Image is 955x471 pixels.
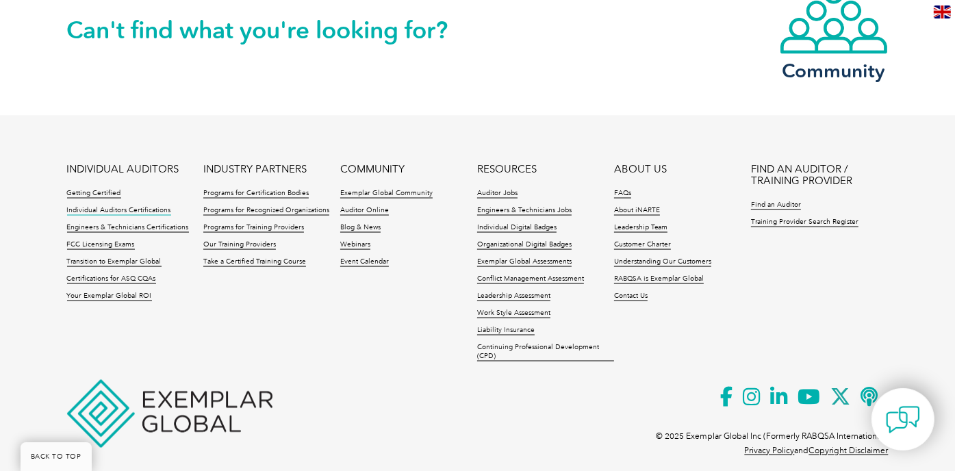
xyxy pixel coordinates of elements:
[745,444,889,459] p: and
[340,164,405,175] a: COMMUNITY
[203,206,329,216] a: Programs for Recognized Organizations
[340,206,389,216] a: Auditor Online
[751,164,888,187] a: FIND AN AUDITOR / TRAINING PROVIDER
[614,223,667,233] a: Leadership Team
[477,275,584,284] a: Conflict Management Assessment
[614,164,667,175] a: ABOUT US
[751,218,858,227] a: Training Provider Search Register
[477,257,572,267] a: Exemplar Global Assessments
[886,403,920,437] img: contact-chat.png
[477,189,518,199] a: Auditor Jobs
[67,292,152,301] a: Your Exemplar Global ROI
[934,5,951,18] img: en
[67,189,121,199] a: Getting Certified
[67,257,162,267] a: Transition to Exemplar Global
[477,326,535,335] a: Liability Insurance
[745,446,795,456] a: Privacy Policy
[477,223,557,233] a: Individual Digital Badges
[751,201,801,210] a: Find an Auditor
[477,206,572,216] a: Engineers & Technicians Jobs
[203,223,304,233] a: Programs for Training Providers
[67,380,272,447] img: Exemplar Global
[340,223,381,233] a: Blog & News
[614,292,648,301] a: Contact Us
[203,240,276,250] a: Our Training Providers
[477,240,572,250] a: Organizational Digital Badges
[614,257,711,267] a: Understanding Our Customers
[657,429,889,444] p: © 2025 Exemplar Global Inc (Formerly RABQSA International).
[614,189,631,199] a: FAQs
[614,240,671,250] a: Customer Charter
[614,206,660,216] a: About iNARTE
[340,257,389,267] a: Event Calendar
[21,442,92,471] a: BACK TO TOP
[809,446,889,456] a: Copyright Disclaimer
[477,309,550,318] a: Work Style Assessment
[203,257,306,267] a: Take a Certified Training Course
[779,62,889,79] h3: Community
[67,275,156,284] a: Certifications for ASQ CQAs
[67,164,179,175] a: INDIVIDUAL AUDITORS
[477,292,550,301] a: Leadership Assessment
[67,206,171,216] a: Individual Auditors Certifications
[340,189,433,199] a: Exemplar Global Community
[67,223,189,233] a: Engineers & Technicians Certifications
[477,164,537,175] a: RESOURCES
[67,240,135,250] a: FCC Licensing Exams
[614,275,704,284] a: RABQSA is Exemplar Global
[203,189,309,199] a: Programs for Certification Bodies
[477,343,614,361] a: Continuing Professional Development (CPD)
[340,240,370,250] a: Webinars
[67,19,478,41] h2: Can't find what you're looking for?
[203,164,307,175] a: INDUSTRY PARTNERS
